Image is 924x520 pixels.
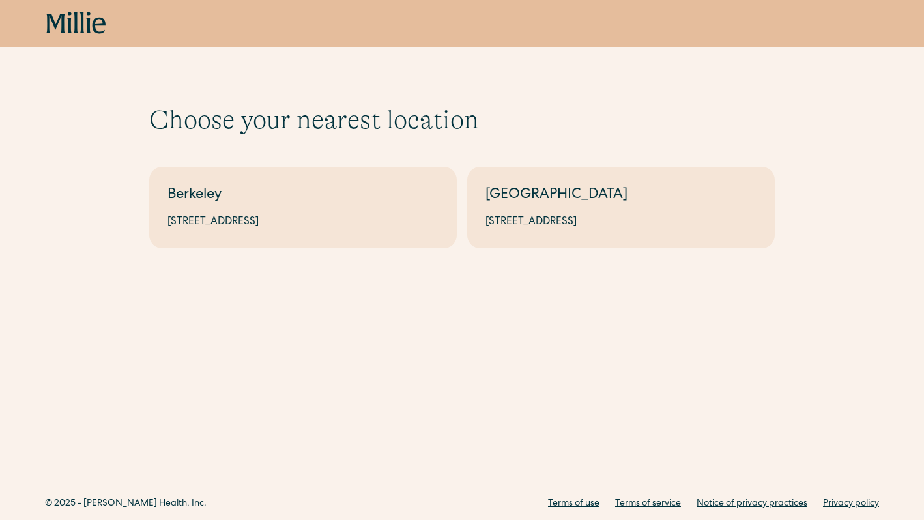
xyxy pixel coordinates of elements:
[149,104,775,136] h1: Choose your nearest location
[167,185,439,207] div: Berkeley
[149,167,457,248] a: Berkeley[STREET_ADDRESS]
[467,167,775,248] a: [GEOGRAPHIC_DATA][STREET_ADDRESS]
[485,214,757,230] div: [STREET_ADDRESS]
[615,497,681,511] a: Terms of service
[823,497,879,511] a: Privacy policy
[45,497,207,511] div: © 2025 - [PERSON_NAME] Health, Inc.
[167,214,439,230] div: [STREET_ADDRESS]
[548,497,599,511] a: Terms of use
[697,497,807,511] a: Notice of privacy practices
[46,12,106,35] a: home
[485,185,757,207] div: [GEOGRAPHIC_DATA]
